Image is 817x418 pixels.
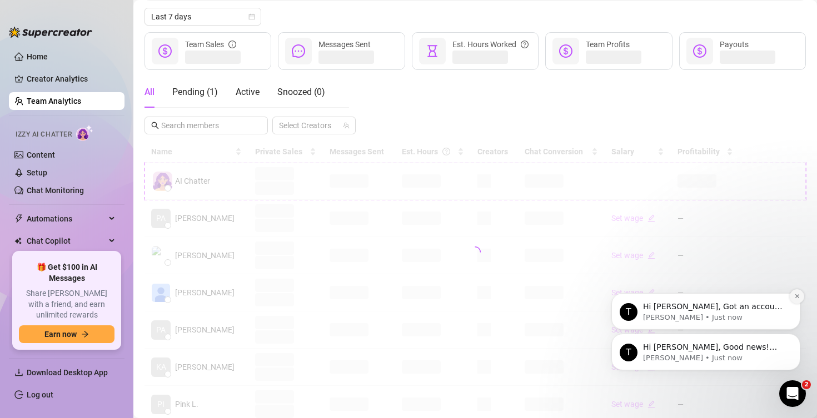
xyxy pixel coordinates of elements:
input: Search members [161,119,252,132]
a: Log out [27,390,53,399]
img: Chat Copilot [14,237,22,245]
span: arrow-right [81,330,89,338]
span: Team Profits [586,40,630,49]
span: Snoozed ( 0 ) [277,87,325,97]
div: Est. Hours Worked [452,38,529,51]
span: dollar-circle [693,44,706,58]
span: calendar [248,13,255,20]
span: Messages Sent [318,40,371,49]
img: AI Chatter [76,125,93,141]
span: loading [470,246,481,258]
button: Earn nowarrow-right [19,325,114,343]
a: Home [27,52,48,61]
iframe: Intercom live chat [779,380,806,407]
img: logo-BBDzfeDw.svg [9,27,92,38]
span: Izzy AI Chatter [16,129,72,140]
span: hourglass [426,44,439,58]
a: Creator Analytics [27,70,116,88]
span: Payouts [720,40,749,49]
span: team [343,122,350,129]
span: message [292,44,305,58]
div: Team Sales [185,38,236,51]
span: Download Desktop App [27,368,108,377]
span: 🎁 Get $100 in AI Messages [19,262,114,284]
a: Content [27,150,55,159]
span: Active [236,87,260,97]
div: All [145,85,155,99]
span: 2 [802,380,811,389]
span: question-circle [521,38,529,51]
span: search [151,122,159,129]
span: dollar-circle [158,44,172,58]
a: Chat Monitoring [27,186,84,195]
span: Earn now [44,330,77,339]
span: Share [PERSON_NAME] with a friend, and earn unlimited rewards [19,288,114,321]
div: Pending ( 1 ) [172,85,218,99]
span: download [14,368,23,377]
span: Chat Copilot [27,232,106,250]
span: Automations [27,210,106,228]
span: thunderbolt [14,214,23,223]
span: info-circle [228,38,236,51]
a: Team Analytics [27,97,81,105]
span: Last 7 days [151,8,255,25]
a: Setup [27,168,47,177]
span: dollar-circle [559,44,572,58]
iframe: Intercom notifications message [595,223,817,388]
